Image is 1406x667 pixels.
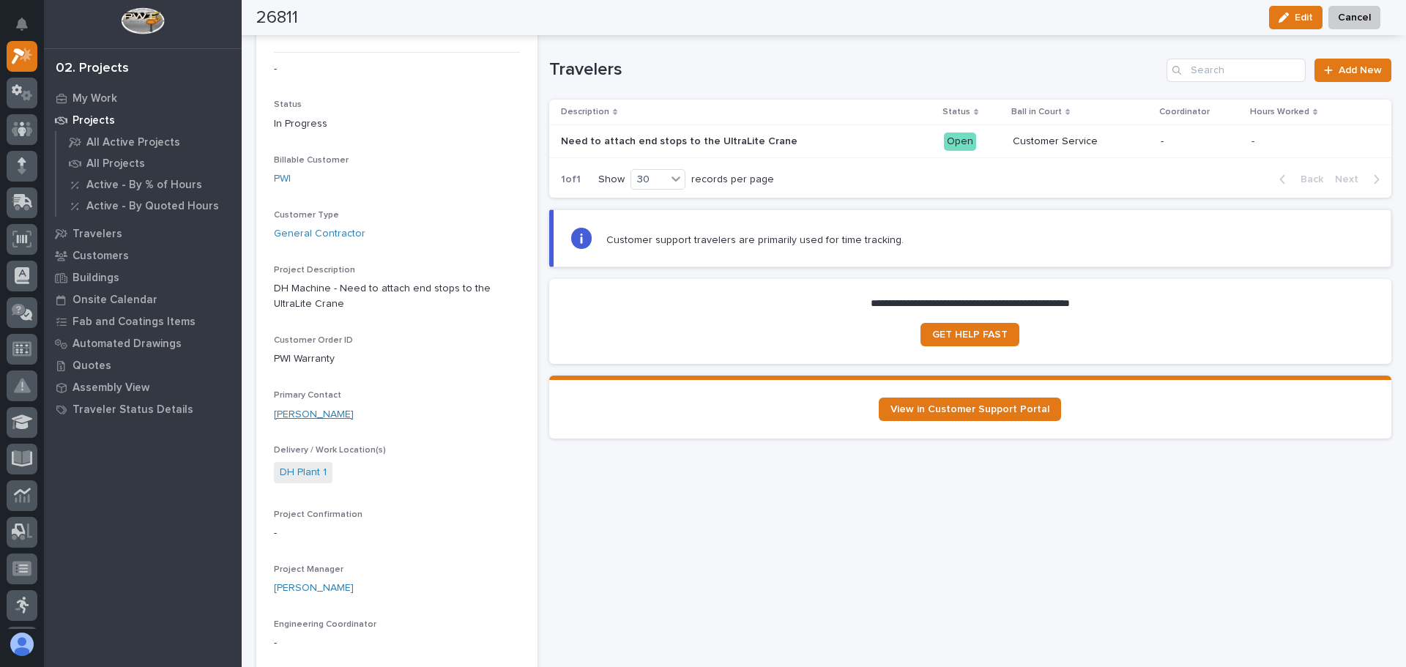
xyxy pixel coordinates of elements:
[72,228,122,241] p: Travelers
[944,133,976,151] div: Open
[1161,135,1240,148] p: -
[631,172,666,187] div: 30
[72,403,193,417] p: Traveler Status Details
[274,116,520,132] p: In Progress
[44,332,242,354] a: Automated Drawings
[86,179,202,192] p: Active - By % of Hours
[256,7,298,29] h2: 26811
[274,351,520,367] p: PWI Warranty
[86,136,180,149] p: All Active Projects
[561,104,609,120] p: Description
[44,398,242,420] a: Traveler Status Details
[890,404,1049,414] span: View in Customer Support Portal
[72,272,119,285] p: Buildings
[274,226,365,242] a: General Contractor
[1338,9,1371,26] span: Cancel
[72,381,149,395] p: Assembly View
[932,329,1008,340] span: GET HELP FAST
[274,446,386,455] span: Delivery / Work Location(s)
[72,250,129,263] p: Customers
[274,100,302,109] span: Status
[1339,65,1382,75] span: Add New
[1251,133,1257,148] p: -
[280,465,327,480] a: DH Plant 1
[44,354,242,376] a: Quotes
[1013,135,1149,148] p: Customer Service
[549,59,1161,81] h1: Travelers
[72,338,182,351] p: Automated Drawings
[274,211,339,220] span: Customer Type
[44,109,242,131] a: Projects
[606,234,904,247] p: Customer support travelers are primarily used for time tracking.
[274,156,349,165] span: Billable Customer
[274,281,520,312] p: DH Machine - Need to attach end stops to the UltraLite Crane
[56,174,242,195] a: Active - By % of Hours
[549,162,592,198] p: 1 of 1
[44,288,242,310] a: Onsite Calendar
[1167,59,1306,82] input: Search
[274,171,291,187] a: PWI
[1292,173,1323,186] span: Back
[942,104,970,120] p: Status
[274,636,520,651] p: -
[274,407,354,422] a: [PERSON_NAME]
[7,9,37,40] button: Notifications
[274,336,353,345] span: Customer Order ID
[7,629,37,660] button: users-avatar
[86,157,145,171] p: All Projects
[920,323,1019,346] a: GET HELP FAST
[56,132,242,152] a: All Active Projects
[44,267,242,288] a: Buildings
[56,61,129,77] div: 02. Projects
[1250,104,1309,120] p: Hours Worked
[44,245,242,267] a: Customers
[549,125,1392,158] tr: Need to attach end stops to the UltraLite CraneNeed to attach end stops to the UltraLite Crane Op...
[44,223,242,245] a: Travelers
[274,391,341,400] span: Primary Contact
[274,581,354,596] a: [PERSON_NAME]
[1268,173,1329,186] button: Back
[274,266,355,275] span: Project Description
[18,18,37,41] div: Notifications
[56,153,242,174] a: All Projects
[274,510,362,519] span: Project Confirmation
[1329,173,1391,186] button: Next
[72,92,117,105] p: My Work
[274,620,376,629] span: Engineering Coordinator
[72,294,157,307] p: Onsite Calendar
[86,200,219,213] p: Active - By Quoted Hours
[561,133,800,148] p: Need to attach end stops to the UltraLite Crane
[44,310,242,332] a: Fab and Coatings Items
[274,565,343,574] span: Project Manager
[1269,6,1323,29] button: Edit
[1328,6,1380,29] button: Cancel
[879,398,1061,421] a: View in Customer Support Portal
[274,526,520,541] p: -
[44,376,242,398] a: Assembly View
[72,359,111,373] p: Quotes
[274,62,520,77] p: -
[1011,104,1062,120] p: Ball in Court
[1335,173,1367,186] span: Next
[1159,104,1210,120] p: Coordinator
[1295,11,1313,24] span: Edit
[121,7,164,34] img: Workspace Logo
[44,87,242,109] a: My Work
[1314,59,1391,82] a: Add New
[56,195,242,216] a: Active - By Quoted Hours
[691,174,774,186] p: records per page
[72,316,196,329] p: Fab and Coatings Items
[598,174,625,186] p: Show
[72,114,115,127] p: Projects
